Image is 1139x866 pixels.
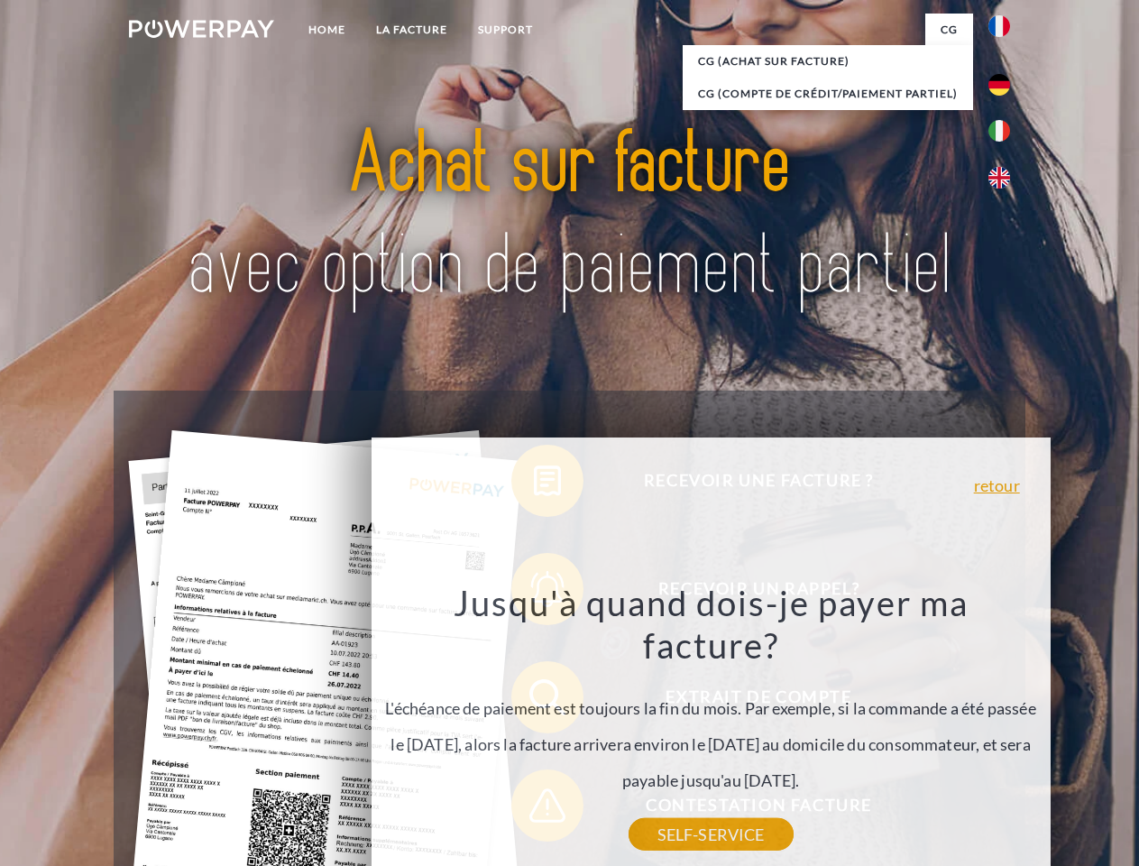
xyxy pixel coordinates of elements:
a: CG (achat sur facture) [683,45,973,78]
img: logo-powerpay-white.svg [129,20,274,38]
img: de [988,74,1010,96]
a: CG [925,14,973,46]
a: LA FACTURE [361,14,463,46]
h3: Jusqu'à quand dois-je payer ma facture? [381,581,1040,668]
img: fr [988,15,1010,37]
img: it [988,120,1010,142]
a: retour [974,477,1020,493]
img: title-powerpay_fr.svg [172,87,967,345]
a: Support [463,14,548,46]
a: SELF-SERVICE [629,818,794,851]
a: Home [293,14,361,46]
img: en [988,167,1010,189]
div: L'échéance de paiement est toujours la fin du mois. Par exemple, si la commande a été passée le [... [381,581,1040,834]
a: CG (Compte de crédit/paiement partiel) [683,78,973,110]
